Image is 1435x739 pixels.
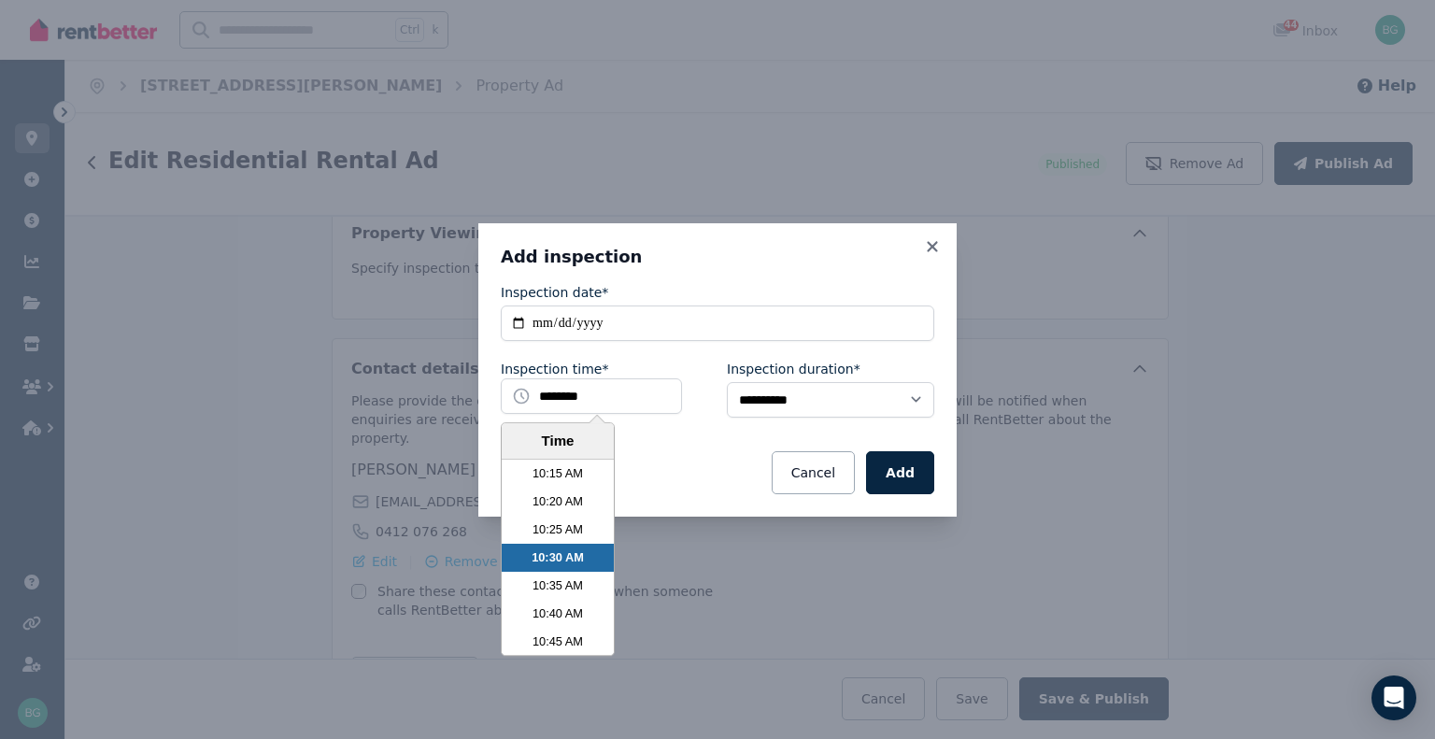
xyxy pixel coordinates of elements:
div: Open Intercom Messenger [1371,675,1416,720]
li: 10:20 AM [502,488,614,516]
button: Cancel [772,451,855,494]
li: 10:15 AM [502,460,614,488]
li: 10:35 AM [502,572,614,600]
div: Time [506,431,609,452]
li: 10:40 AM [502,600,614,628]
h3: Add inspection [501,246,934,268]
label: Inspection time* [501,360,608,378]
label: Inspection duration* [727,360,860,378]
ul: Time [502,460,614,655]
li: 10:30 AM [502,544,614,572]
label: Inspection date* [501,283,608,302]
li: 10:25 AM [502,516,614,544]
button: Add [866,451,934,494]
li: 10:45 AM [502,628,614,656]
